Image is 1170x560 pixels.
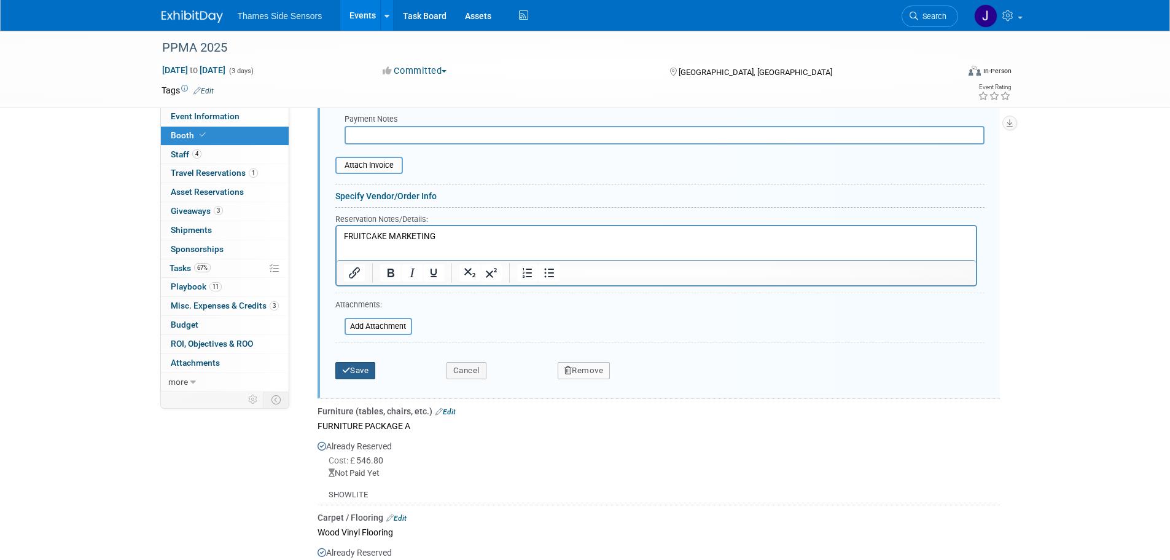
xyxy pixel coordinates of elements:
a: Edit [435,408,456,416]
button: Superscript [481,264,502,282]
span: Booth [171,130,208,140]
div: In-Person [983,66,1012,76]
div: FURNITURE PACKAGE A [318,417,1000,434]
div: Not Paid Yet [329,468,1000,479]
a: more [161,373,289,392]
a: Shipments [161,221,289,240]
span: Staff [171,149,201,159]
span: Misc. Expenses & Credits [171,301,279,310]
a: Edit [193,87,214,95]
span: Cost: £ [329,455,356,465]
div: Payment Notes [345,114,985,126]
div: Wood Vinyl Flooring [318,524,1000,540]
div: Carpet / Flooring [318,511,1000,524]
div: Furniture (tables, chairs, etc.) [318,405,1000,417]
span: Playbook [171,282,222,291]
a: Tasks67% [161,259,289,278]
span: Search [918,12,946,21]
a: Search [902,6,958,27]
iframe: Rich Text Area [337,226,976,260]
span: [DATE] [DATE] [162,65,226,76]
a: Travel Reservations1 [161,164,289,183]
button: Save [335,362,376,379]
span: Attachments [171,358,220,368]
span: Travel Reservations [171,168,258,178]
a: Attachments [161,354,289,373]
a: Staff4 [161,146,289,164]
span: 67% [194,263,211,272]
span: more [168,377,188,387]
button: Subscript [459,264,480,282]
a: Budget [161,316,289,334]
a: Sponsorships [161,240,289,259]
a: Asset Reservations [161,183,289,202]
td: Toggle Event Tabs [263,392,289,408]
td: Tags [162,84,214,97]
span: 11 [209,282,222,291]
div: PPMA 2025 [158,37,940,59]
span: to [188,65,200,75]
button: Bold [380,264,401,282]
a: Misc. Expenses & Credits3 [161,297,289,315]
div: Event Format [886,64,1012,82]
a: Booth [161,127,289,145]
a: Specify Vendor/Order Info [335,191,437,201]
span: Asset Reservations [171,187,244,197]
a: Event Information [161,108,289,126]
span: Event Information [171,111,240,121]
a: ROI, Objectives & ROO [161,335,289,353]
div: Event Rating [978,84,1011,90]
button: Bullet list [539,264,560,282]
a: Playbook11 [161,278,289,296]
div: Attachments: [335,299,412,314]
span: (3 days) [228,67,254,75]
span: Giveaways [171,206,223,216]
button: Underline [423,264,444,282]
span: 546.80 [329,455,388,465]
button: Italic [402,264,423,282]
span: ROI, Objectives & ROO [171,339,253,349]
button: Insert/edit link [344,264,365,282]
span: Tasks [170,263,211,273]
img: ExhibitDay [162,10,223,23]
a: Edit [386,514,407,523]
div: Reservation Notes/Details: [335,213,977,225]
span: Sponsorships [171,244,224,254]
td: Personalize Event Tab Strip [243,392,264,408]
span: Budget [171,320,198,329]
span: 3 [214,206,223,215]
div: Already Reserved [318,434,1000,501]
div: SHOWLITE [318,479,1000,501]
span: Shipments [171,225,212,235]
span: Thames Side Sensors [238,11,322,21]
span: [GEOGRAPHIC_DATA], [GEOGRAPHIC_DATA] [679,68,832,77]
span: 3 [270,301,279,310]
button: Committed [378,65,451,77]
button: Cancel [447,362,486,379]
i: Booth reservation complete [200,132,206,138]
a: Giveaways3 [161,202,289,221]
img: Format-Inperson.png [969,66,981,76]
span: 1 [249,168,258,178]
button: Numbered list [517,264,538,282]
span: 4 [192,149,201,159]
button: Remove [558,362,610,379]
img: James Netherway [974,4,997,28]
